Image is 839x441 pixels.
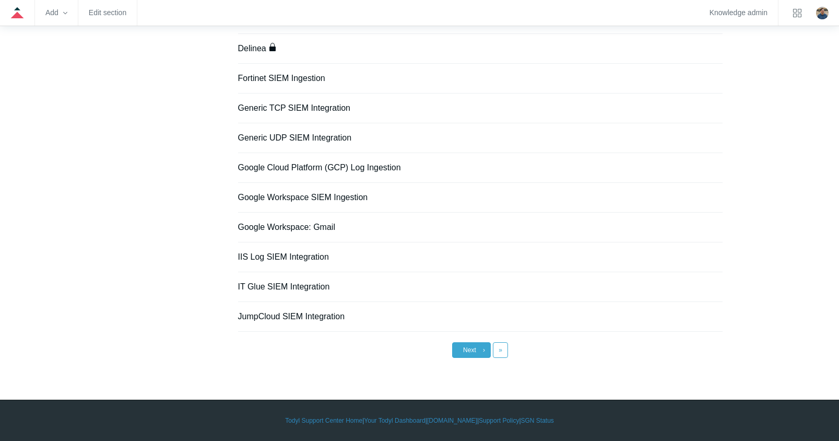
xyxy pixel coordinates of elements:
[238,133,352,142] a: Generic UDP SIEM Integration
[117,416,723,425] div: | | | |
[710,10,767,16] a: Knowledge admin
[238,74,325,83] a: Fortinet SIEM Ingestion
[816,7,829,19] zd-hc-trigger: Click your profile icon to open the profile menu
[285,416,362,425] a: Todyl Support Center Home
[521,416,554,425] a: SGN Status
[238,223,335,231] a: Google Workspace: Gmail
[816,7,829,19] img: user avatar
[427,416,477,425] a: [DOMAIN_NAME]
[268,43,277,51] svg: Only visible to agents and admins
[238,163,401,172] a: Google Cloud Platform (GCP) Log Ingestion
[483,346,485,354] span: ›
[499,346,502,354] span: »
[238,193,368,202] a: Google Workspace SIEM Ingestion
[45,10,67,16] zd-hc-trigger: Add
[463,346,476,354] span: Next
[364,416,425,425] a: Your Todyl Dashboard
[238,44,266,53] a: Delinea
[238,103,351,112] a: Generic TCP SIEM Integration
[479,416,519,425] a: Support Policy
[238,312,345,321] a: JumpCloud SIEM Integration
[452,342,491,358] a: Next
[89,10,126,16] a: Edit section
[238,252,329,261] a: IIS Log SIEM Integration
[238,282,330,291] a: IT Glue SIEM Integration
